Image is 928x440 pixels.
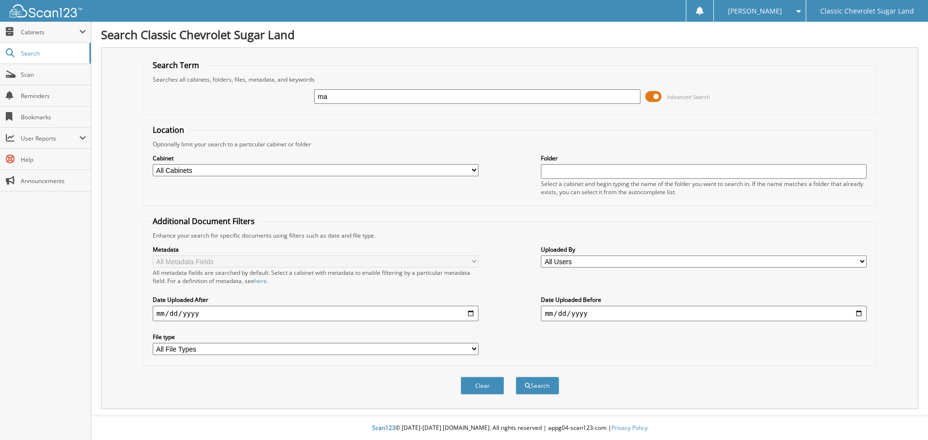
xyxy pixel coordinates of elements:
[516,377,559,395] button: Search
[153,269,478,285] div: All metadata fields are searched by default. Select a cabinet with metadata to enable filtering b...
[148,75,872,84] div: Searches all cabinets, folders, files, metadata, and keywords
[254,277,267,285] a: here
[153,296,478,304] label: Date Uploaded After
[541,306,867,321] input: end
[820,8,914,14] span: Classic Chevrolet Sugar Land
[541,180,867,196] div: Select a cabinet and begin typing the name of the folder you want to search in. If the name match...
[101,27,918,43] h1: Search Classic Chevrolet Sugar Land
[91,416,928,440] div: © [DATE]-[DATE] [DOMAIN_NAME]. All rights reserved | appg04-scan123-com |
[153,245,478,254] label: Metadata
[21,177,86,185] span: Announcements
[148,216,260,227] legend: Additional Document Filters
[148,140,872,148] div: Optionally limit your search to a particular cabinet or folder
[21,134,79,142] span: User Reports
[21,156,86,164] span: Help
[153,333,478,341] label: File type
[148,125,189,135] legend: Location
[667,93,710,100] span: Advanced Search
[880,394,928,440] iframe: Chat Widget
[21,113,86,121] span: Bookmarks
[21,71,86,79] span: Scan
[461,377,504,395] button: Clear
[21,28,79,36] span: Cabinets
[541,154,867,162] label: Folder
[153,306,478,321] input: start
[10,4,82,17] img: scan123-logo-white.svg
[148,231,872,240] div: Enhance your search for specific documents using filters such as date and file type.
[728,8,782,14] span: [PERSON_NAME]
[21,49,85,57] span: Search
[541,245,867,254] label: Uploaded By
[541,296,867,304] label: Date Uploaded Before
[148,60,204,71] legend: Search Term
[21,92,86,100] span: Reminders
[372,424,395,432] span: Scan123
[153,154,478,162] label: Cabinet
[611,424,648,432] a: Privacy Policy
